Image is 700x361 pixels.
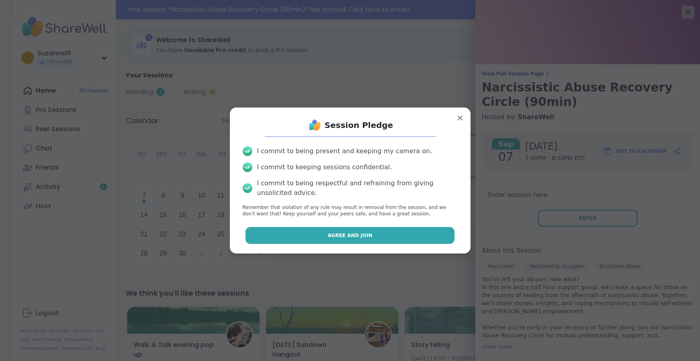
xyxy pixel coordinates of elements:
div: I commit to being respectful and refraining from giving unsolicited advice. [257,178,458,198]
span: Agree and Join [328,232,373,239]
p: Remember that violation of any rule may result in removal from the session, and we don’t want tha... [243,204,458,218]
div: I commit to keeping sessions confidential. [257,162,392,172]
div: I commit to being present and keeping my camera on. [257,146,432,156]
h1: Session Pledge [325,120,393,131]
img: ShareWell Logo [307,117,323,133]
button: Agree and Join [246,227,454,244]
